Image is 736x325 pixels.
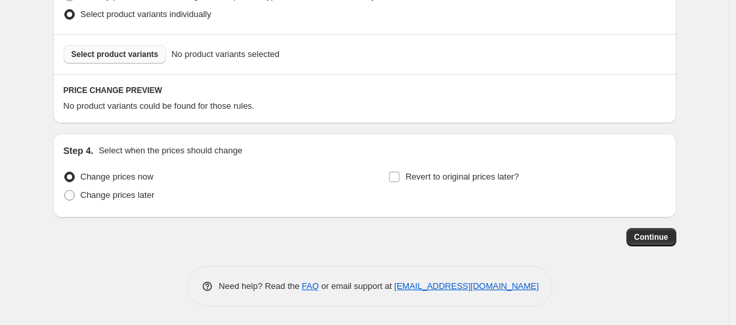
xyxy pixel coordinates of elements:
h2: Step 4. [64,144,94,157]
span: Revert to original prices later? [405,172,519,182]
h6: PRICE CHANGE PREVIEW [64,85,666,96]
span: Change prices later [81,190,155,200]
a: [EMAIL_ADDRESS][DOMAIN_NAME] [394,281,539,291]
a: FAQ [302,281,319,291]
span: Select product variants [72,49,159,60]
p: Select when the prices should change [98,144,242,157]
button: Continue [626,228,676,246]
span: No product variants selected [171,48,279,61]
span: No product variants could be found for those rules. [64,101,255,111]
button: Select product variants [64,45,167,64]
span: Continue [634,232,668,242]
span: Select product variants individually [81,9,211,19]
span: Change prices now [81,172,153,182]
span: or email support at [319,281,394,291]
span: Need help? Read the [219,281,302,291]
